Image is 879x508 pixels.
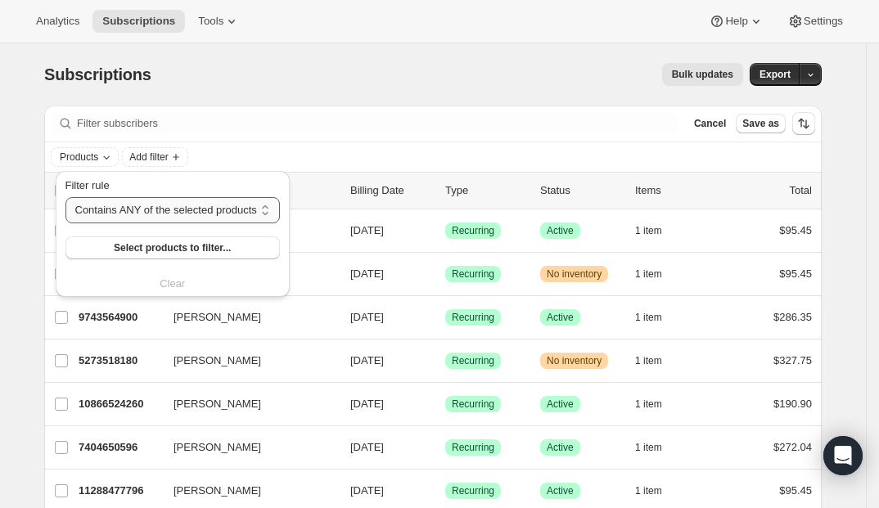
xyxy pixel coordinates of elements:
span: 1 item [635,354,662,367]
span: [PERSON_NAME] [174,439,261,456]
span: 1 item [635,484,662,497]
span: Export [760,68,791,81]
span: Active [547,311,574,324]
div: Type [445,182,527,199]
p: Total [790,182,812,199]
span: Help [725,15,747,28]
span: $286.35 [773,311,812,323]
span: [DATE] [350,441,384,453]
span: Analytics [36,15,79,28]
span: Bulk updates [672,68,733,81]
button: Products [52,148,118,166]
span: Recurring [452,398,494,411]
button: [PERSON_NAME] [164,304,327,330]
button: [PERSON_NAME] [164,434,327,461]
button: Bulk updates [662,63,743,86]
span: Active [547,224,574,237]
p: Status [540,182,622,199]
p: 10866524260 [79,396,160,412]
span: Recurring [452,224,494,237]
span: $272.04 [773,441,812,453]
p: 5273518180 [79,353,160,369]
button: 1 item [635,349,680,372]
span: Active [547,398,574,411]
span: Recurring [452,354,494,367]
span: 1 item [635,398,662,411]
p: Billing Date [350,182,432,199]
button: Sort the results [792,112,815,135]
span: Active [547,484,574,497]
span: $95.45 [779,267,812,280]
button: Analytics [26,10,89,33]
span: [DATE] [350,311,384,323]
span: [DATE] [350,267,384,280]
span: [PERSON_NAME] [174,353,261,369]
span: No inventory [547,267,602,281]
span: 1 item [635,311,662,324]
div: 11037900900[PERSON_NAME][DATE]SuccessRecurringSuccessActive1 item$95.45 [79,219,812,242]
button: Subscriptions [92,10,185,33]
span: $190.90 [773,398,812,410]
button: Help [699,10,773,33]
span: $95.45 [779,224,812,236]
span: Save as [742,117,779,130]
button: Add filter [122,147,187,167]
button: [PERSON_NAME] [164,348,327,374]
span: $95.45 [779,484,812,497]
p: 9743564900 [79,309,160,326]
p: 11288477796 [79,483,160,499]
span: Select products to filter... [114,241,231,254]
div: 9743564900[PERSON_NAME][DATE]SuccessRecurringSuccessActive1 item$286.35 [79,306,812,329]
span: Settings [804,15,843,28]
button: Cancel [687,114,732,133]
span: Add filter [129,151,168,164]
span: 1 item [635,441,662,454]
span: Recurring [452,267,494,281]
span: Recurring [452,484,494,497]
div: 5273518180[PERSON_NAME][DATE]SuccessRecurringWarningNo inventory1 item$327.75 [79,349,812,372]
span: [DATE] [350,354,384,366]
p: 7404650596 [79,439,160,456]
button: 1 item [635,436,680,459]
span: No inventory [547,354,602,367]
button: Export [750,63,800,86]
span: Products [60,151,98,164]
span: 1 item [635,224,662,237]
span: Subscriptions [102,15,175,28]
button: Save as [736,114,786,133]
input: Filter subscribers [77,112,678,135]
span: Tools [198,15,223,28]
button: 1 item [635,263,680,285]
div: 10377166948[PERSON_NAME][DATE]SuccessRecurringWarningNo inventory1 item$95.45 [79,263,812,285]
span: Recurring [452,441,494,454]
button: [PERSON_NAME] [164,391,327,417]
button: 1 item [635,306,680,329]
span: Recurring [452,311,494,324]
button: 1 item [635,393,680,416]
span: $327.75 [773,354,812,366]
button: 1 item [635,219,680,242]
div: 10866524260[PERSON_NAME][DATE]SuccessRecurringSuccessActive1 item$190.90 [79,393,812,416]
span: Filter rule [65,179,110,191]
button: [PERSON_NAME] [164,478,327,504]
span: [PERSON_NAME] [174,309,261,326]
button: Select products to filter [65,236,280,259]
div: 11288477796[PERSON_NAME][DATE]SuccessRecurringSuccessActive1 item$95.45 [79,479,812,502]
span: [DATE] [350,398,384,410]
span: 1 item [635,267,662,281]
span: [PERSON_NAME] [174,396,261,412]
div: Items [635,182,717,199]
span: Subscriptions [44,65,151,83]
span: [PERSON_NAME] [174,483,261,499]
button: Tools [188,10,250,33]
button: 1 item [635,479,680,502]
span: [DATE] [350,224,384,236]
div: IDCustomerBilling DateTypeStatusItemsTotal [79,182,812,199]
div: 7404650596[PERSON_NAME][DATE]SuccessRecurringSuccessActive1 item$272.04 [79,436,812,459]
span: Active [547,441,574,454]
div: Open Intercom Messenger [823,436,863,475]
span: Cancel [694,117,726,130]
button: Settings [778,10,853,33]
span: [DATE] [350,484,384,497]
